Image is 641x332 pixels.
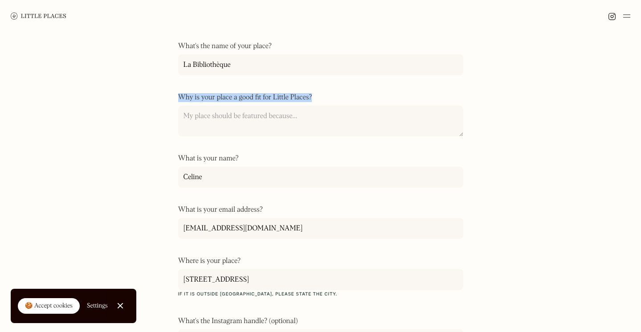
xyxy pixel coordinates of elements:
label: What is your email address? [178,205,463,214]
a: 🍪 Accept cookies [18,298,80,314]
a: Close Cookie Popup [111,297,129,315]
div: 🍪 Accept cookies [25,302,73,311]
input: Enter place name [178,54,463,75]
a: Settings [87,296,108,316]
input: Your email [178,218,463,239]
label: What's the name of your place? [178,42,463,51]
label: Why is your place a good fit for Little Places? [178,93,463,102]
input: Your name [178,167,463,188]
label: Where is your place? [178,257,463,266]
label: If it is outside [GEOGRAPHIC_DATA], please state the city. [178,290,463,299]
label: What is your name? [178,154,463,163]
div: Settings [87,303,108,309]
input: Enter address [178,269,463,290]
label: What's the Instagram handle? (optional) [178,317,463,326]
